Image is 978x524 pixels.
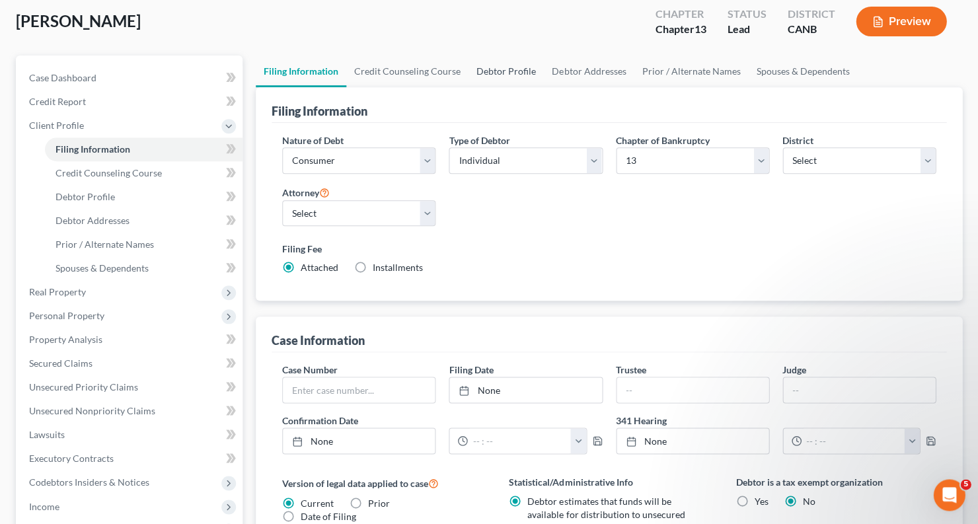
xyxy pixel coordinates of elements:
[282,184,330,200] label: Attorney
[272,332,365,348] div: Case Information
[282,475,482,491] label: Version of legal data applied to case
[754,495,768,506] span: Yes
[449,133,509,147] label: Type of Debtor
[694,22,706,35] span: 13
[56,143,130,155] span: Filing Information
[56,191,115,202] span: Debtor Profile
[373,262,423,273] span: Installments
[19,375,243,399] a: Unsecured Priority Claims
[29,357,93,369] span: Secured Claims
[787,7,835,22] div: District
[29,334,102,345] span: Property Analysis
[272,103,367,119] div: Filing Information
[802,495,815,506] span: No
[655,7,706,22] div: Chapter
[301,262,338,273] span: Attached
[282,133,344,147] label: Nature of Debt
[616,133,710,147] label: Chapter of Bankruptcy
[544,56,634,87] a: Debtor Addresses
[45,185,243,209] a: Debtor Profile
[616,363,646,377] label: Trustee
[283,428,435,453] a: None
[782,133,813,147] label: District
[301,497,334,508] span: Current
[735,475,936,489] label: Debtor is a tax exempt organization
[617,428,769,453] a: None
[19,447,243,470] a: Executory Contracts
[29,453,114,464] span: Executory Contracts
[19,66,243,90] a: Case Dashboard
[282,242,936,256] label: Filing Fee
[469,56,544,87] a: Debtor Profile
[29,120,84,131] span: Client Profile
[29,429,65,440] span: Lawsuits
[19,90,243,114] a: Credit Report
[29,286,86,297] span: Real Property
[617,377,769,402] input: --
[509,475,709,489] label: Statistical/Administrative Info
[609,414,943,428] label: 341 Hearing
[787,22,835,37] div: CANB
[634,56,748,87] a: Prior / Alternate Names
[933,479,965,511] iframe: Intercom live chat
[856,7,946,36] button: Preview
[782,363,806,377] label: Judge
[29,500,59,511] span: Income
[19,423,243,447] a: Lawsuits
[468,428,571,453] input: -- : --
[19,352,243,375] a: Secured Claims
[29,96,86,107] span: Credit Report
[45,256,243,280] a: Spouses & Dependents
[56,215,130,226] span: Debtor Addresses
[256,56,346,87] a: Filing Information
[45,161,243,185] a: Credit Counseling Course
[29,72,96,83] span: Case Dashboard
[449,377,601,402] a: None
[727,7,766,22] div: Status
[56,262,149,274] span: Spouses & Dependents
[655,22,706,37] div: Chapter
[56,167,162,178] span: Credit Counseling Course
[282,363,338,377] label: Case Number
[783,377,935,402] input: --
[29,381,138,393] span: Unsecured Priority Claims
[346,56,469,87] a: Credit Counseling Course
[29,476,149,488] span: Codebtors Insiders & Notices
[19,328,243,352] a: Property Analysis
[29,310,104,321] span: Personal Property
[45,137,243,161] a: Filing Information
[368,497,390,508] span: Prior
[16,11,141,30] span: [PERSON_NAME]
[45,209,243,233] a: Debtor Addresses
[449,363,493,377] label: Filing Date
[748,56,857,87] a: Spouses & Dependents
[283,377,435,402] input: Enter case number...
[301,510,356,521] span: Date of Filing
[29,405,155,416] span: Unsecured Nonpriority Claims
[727,22,766,37] div: Lead
[960,479,971,490] span: 5
[19,399,243,423] a: Unsecured Nonpriority Claims
[276,414,609,428] label: Confirmation Date
[802,428,905,453] input: -- : --
[45,233,243,256] a: Prior / Alternate Names
[56,239,154,250] span: Prior / Alternate Names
